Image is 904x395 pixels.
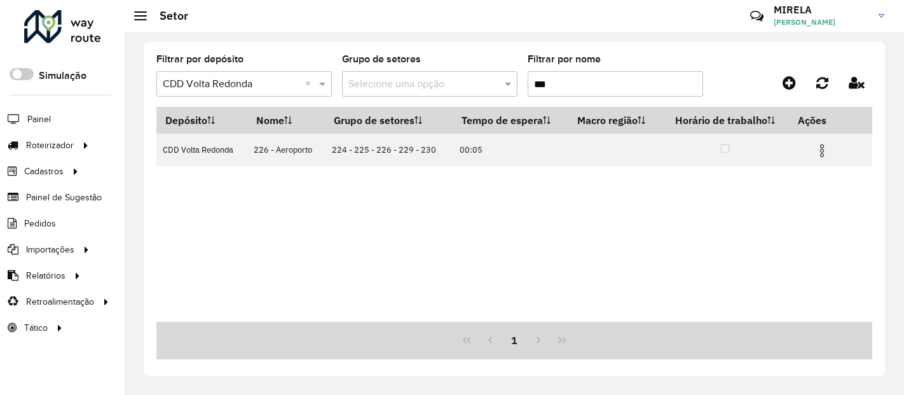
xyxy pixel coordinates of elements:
span: Retroalimentação [26,295,94,308]
th: Tempo de espera [453,107,569,134]
h3: MIRELA [774,4,869,16]
span: Pedidos [24,217,56,230]
th: Depósito [156,107,247,134]
td: 224 - 225 - 226 - 229 - 230 [325,134,453,166]
span: Painel [27,113,51,126]
th: Ações [789,107,865,134]
span: Importações [26,243,74,256]
span: Relatórios [26,269,65,282]
span: Tático [24,321,48,335]
a: Contato Rápido [743,3,770,30]
td: 00:05 [453,134,569,166]
label: Grupo de setores [342,52,421,67]
button: 1 [502,328,526,352]
span: Cadastros [24,165,64,178]
span: Painel de Sugestão [26,191,102,204]
td: CDD Volta Redonda [156,134,247,166]
label: Filtrar por depósito [156,52,243,67]
span: Roteirizador [26,139,74,152]
span: Clear all [305,76,316,92]
td: 226 - Aeroporto [247,134,325,166]
th: Macro região [569,107,662,134]
th: Nome [247,107,325,134]
th: Horário de trabalho [662,107,789,134]
span: [PERSON_NAME] [774,17,869,28]
label: Simulação [39,68,86,83]
th: Grupo de setores [325,107,453,134]
label: Filtrar por nome [528,52,601,67]
h2: Setor [147,9,188,23]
